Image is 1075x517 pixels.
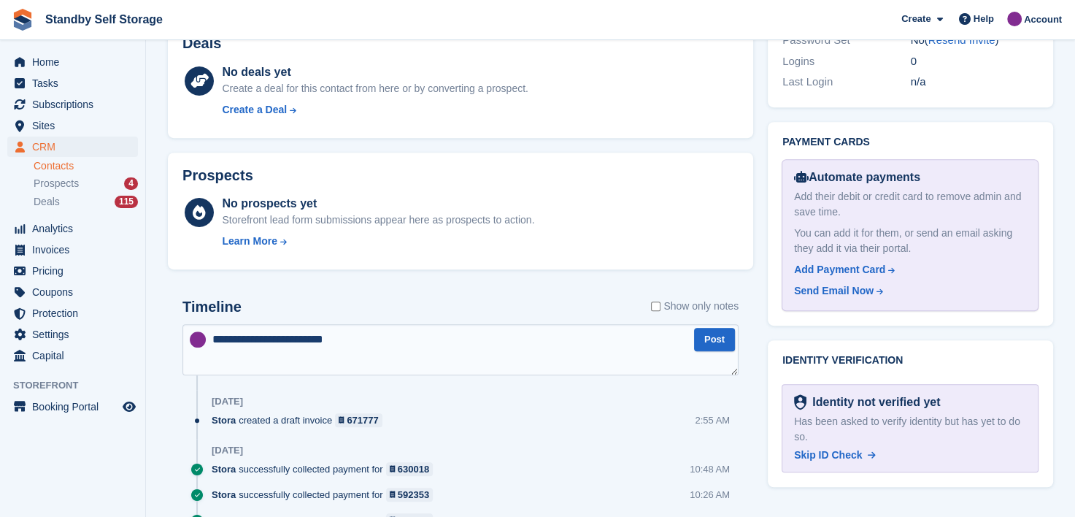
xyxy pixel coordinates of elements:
[222,212,534,228] div: Storefront lead form submissions appear here as prospects to action.
[651,299,660,314] input: Show only notes
[7,324,138,345] a: menu
[32,137,120,157] span: CRM
[39,7,169,31] a: Standby Self Storage
[32,73,120,93] span: Tasks
[222,234,534,249] a: Learn More
[794,262,1020,277] a: Add Payment Card
[386,462,434,476] a: 630018
[335,413,382,427] a: 671777
[7,261,138,281] a: menu
[212,413,390,427] div: created a draft invoice
[7,240,138,260] a: menu
[32,324,120,345] span: Settings
[34,159,138,173] a: Contacts
[32,397,120,417] span: Booking Portal
[32,303,120,323] span: Protection
[782,355,1039,367] h2: Identity verification
[222,234,277,249] div: Learn More
[7,52,138,72] a: menu
[794,394,806,410] img: Identity Verification Ready
[7,303,138,323] a: menu
[794,226,1026,256] div: You can add it for them, or send an email asking they add it via their portal.
[32,52,120,72] span: Home
[124,177,138,190] div: 4
[7,137,138,157] a: menu
[794,262,885,277] div: Add Payment Card
[115,196,138,208] div: 115
[347,413,378,427] div: 671777
[1007,12,1022,26] img: Sue Ford
[7,218,138,239] a: menu
[13,378,145,393] span: Storefront
[7,345,138,366] a: menu
[190,332,206,348] img: Sue Ford
[794,283,874,299] div: Send Email Now
[222,64,528,81] div: No deals yet
[782,74,911,91] div: Last Login
[398,488,429,502] div: 592353
[7,282,138,302] a: menu
[651,299,739,314] label: Show only notes
[928,34,995,46] a: Resend Invite
[794,448,876,463] a: Skip ID Check
[12,9,34,31] img: stora-icon-8386f47178a22dfd0bd8f6a31ec36ba5ce8667c1dd55bd0f319d3a0aa187defe.svg
[690,488,730,502] div: 10:26 AM
[386,488,434,502] a: 592353
[212,488,440,502] div: successfully collected payment for
[911,32,1039,49] div: No
[182,167,253,184] h2: Prospects
[7,115,138,136] a: menu
[212,396,243,407] div: [DATE]
[694,328,735,352] button: Post
[222,102,528,118] a: Create a Deal
[398,462,429,476] div: 630018
[34,194,138,210] a: Deals 115
[32,115,120,136] span: Sites
[182,35,221,52] h2: Deals
[901,12,930,26] span: Create
[32,261,120,281] span: Pricing
[782,32,911,49] div: Password Set
[7,73,138,93] a: menu
[222,81,528,96] div: Create a deal for this contact from here or by converting a prospect.
[806,394,940,411] div: Identity not verified yet
[794,169,1026,186] div: Automate payments
[34,195,60,209] span: Deals
[794,189,1026,220] div: Add their debit or credit card to remove admin and save time.
[911,74,1039,91] div: n/a
[7,94,138,115] a: menu
[32,218,120,239] span: Analytics
[7,397,138,417] a: menu
[222,102,287,118] div: Create a Deal
[212,413,236,427] span: Stora
[212,462,440,476] div: successfully collected payment for
[974,12,994,26] span: Help
[32,94,120,115] span: Subscriptions
[32,282,120,302] span: Coupons
[34,176,138,191] a: Prospects 4
[695,413,730,427] div: 2:55 AM
[1024,12,1062,27] span: Account
[212,488,236,502] span: Stora
[794,414,1026,445] div: Has been asked to verify identity but has yet to do so.
[212,445,243,456] div: [DATE]
[690,462,730,476] div: 10:48 AM
[34,177,79,191] span: Prospects
[222,195,534,212] div: No prospects yet
[782,53,911,70] div: Logins
[32,345,120,366] span: Capital
[782,137,1039,148] h2: Payment cards
[925,34,999,46] span: ( )
[182,299,242,315] h2: Timeline
[794,449,862,461] span: Skip ID Check
[911,53,1039,70] div: 0
[32,240,120,260] span: Invoices
[212,462,236,476] span: Stora
[120,398,138,415] a: Preview store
